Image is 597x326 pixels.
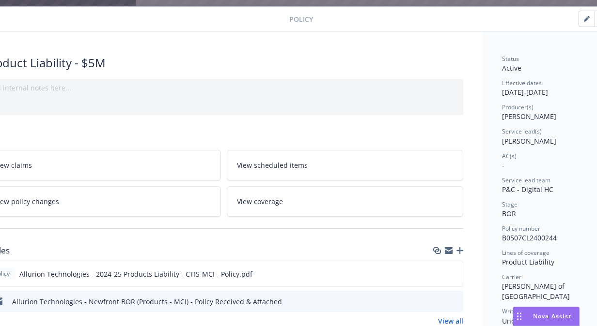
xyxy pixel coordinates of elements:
[451,296,459,307] button: preview file
[450,269,459,279] button: preview file
[502,112,556,121] span: [PERSON_NAME]
[438,316,463,326] a: View all
[502,200,518,208] span: Stage
[227,150,464,180] a: View scheduled items
[502,273,521,281] span: Carrier
[237,196,283,207] span: View coverage
[533,312,571,320] span: Nova Assist
[19,269,252,279] span: Allurion Technologies - 2024-25 Products Liability - CTIS-MCI - Policy.pdf
[502,79,542,87] span: Effective dates
[502,136,556,146] span: [PERSON_NAME]
[502,63,521,73] span: Active
[502,307,548,315] span: Writing company
[237,160,308,170] span: View scheduled items
[502,209,516,218] span: BOR
[502,103,534,111] span: Producer(s)
[502,224,540,233] span: Policy number
[435,296,443,307] button: download file
[12,296,282,307] div: Allurion Technologies - Newfront BOR (Products - MCI) - Policy Received & Attached
[435,269,442,279] button: download file
[227,186,464,217] a: View coverage
[502,257,554,267] span: Product Liability
[502,185,553,194] span: P&C - Digital HC
[289,14,313,24] span: Policy
[502,152,517,160] span: AC(s)
[502,249,550,257] span: Lines of coverage
[513,307,525,326] div: Drag to move
[502,127,542,135] span: Service lead(s)
[502,55,519,63] span: Status
[502,176,550,184] span: Service lead team
[513,307,580,326] button: Nova Assist
[502,161,504,170] span: -
[502,282,570,301] span: [PERSON_NAME] of [GEOGRAPHIC_DATA]
[502,233,557,242] span: B0507CL2400244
